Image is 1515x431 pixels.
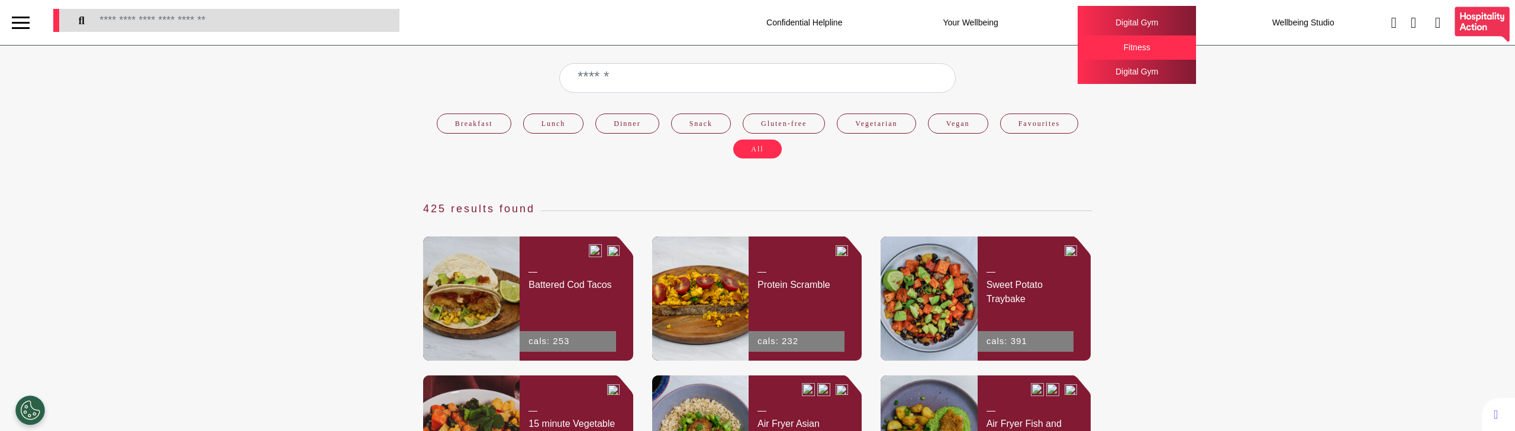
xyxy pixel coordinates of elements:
[528,272,616,292] div: Battered Cod Tacos
[1078,6,1196,39] div: Digital Gym
[749,331,845,352] div: cals: 232
[817,383,830,396] img: sesame.svg
[595,114,659,134] button: Dinner
[743,114,825,134] button: Gluten-free
[671,114,731,134] button: Snack
[837,114,916,134] button: Vegetarian
[1078,35,1196,60] div: Fitness
[607,245,620,256] img: heart-line.svg
[881,236,977,361] img: Sweet+Potato+Traybake+SQ.jpg
[15,396,45,425] button: Open Preferences
[911,6,1030,39] div: Your Wellbeing
[836,384,848,395] img: heart-line.svg
[1031,383,1044,396] img: eggs.svg
[978,331,1074,352] div: cals: 391
[520,331,616,352] div: cals: 253
[1046,383,1059,396] img: fish.svg
[745,6,863,39] div: Confidential Helpline
[802,383,815,396] img: eggs.svg
[1000,114,1079,134] button: Favourites
[1078,60,1196,84] div: Digital Gym
[589,244,602,257] img: fish.svg
[928,114,988,134] button: Vegan
[1244,6,1362,39] div: Wellbeing Studio
[437,114,511,134] button: Breakfast
[987,272,1074,306] div: Sweet Potato Traybake
[652,236,749,361] img: Protein+Scramble+SQ.jpg
[607,384,620,395] img: heart-line.svg
[836,245,848,256] img: heart-line.svg
[733,140,781,158] button: All
[1065,384,1077,395] img: heart-line.svg
[523,114,584,134] button: Lunch
[757,272,845,292] div: Protein Scramble
[1065,245,1077,256] img: heart-line.svg
[423,179,541,234] h3: 425 results found
[423,236,520,361] img: Battered+Cod+Tacos+SQ.jpg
